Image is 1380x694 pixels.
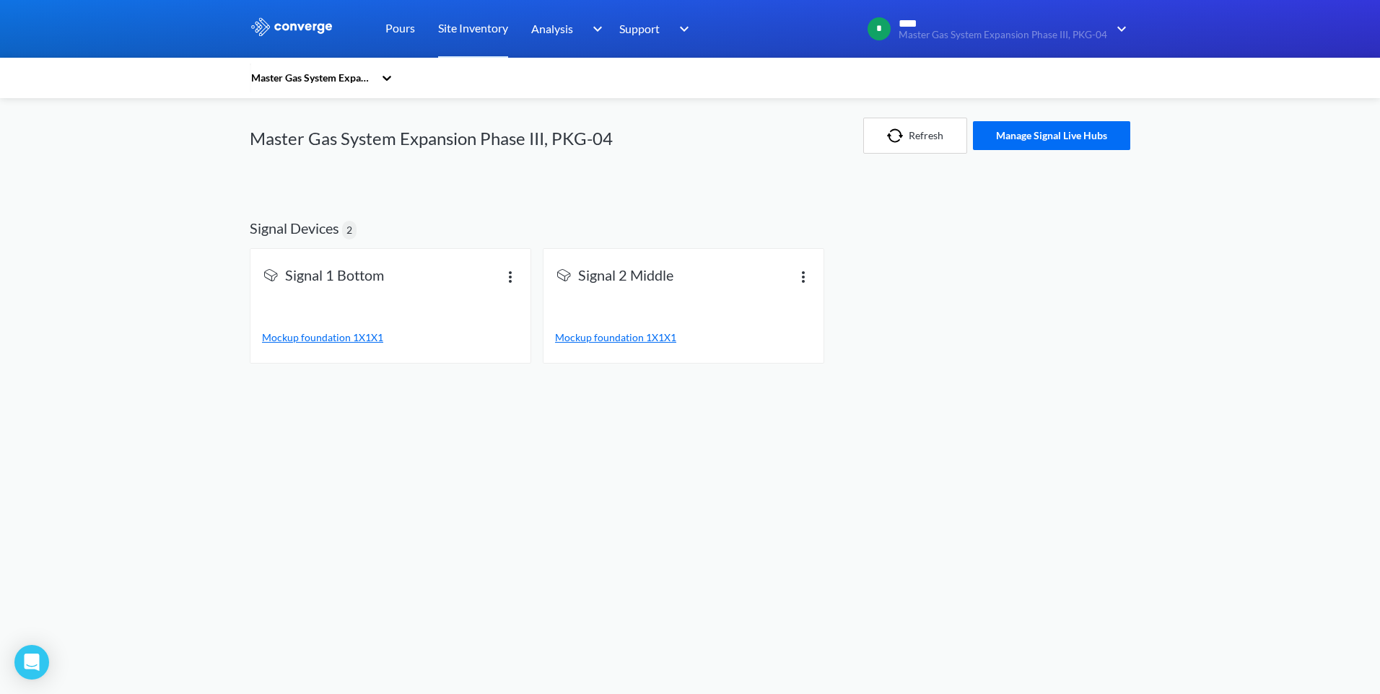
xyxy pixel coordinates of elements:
[555,266,572,284] img: signal-icon.svg
[578,266,673,286] span: Signal 2 Middle
[670,20,693,38] img: downArrow.svg
[795,268,812,285] img: more.svg
[555,331,676,343] span: Mockup foundation 1X1X1
[973,121,1130,150] button: Manage Signal Live Hubs
[285,266,384,286] span: Signal 1 Bottom
[619,19,660,38] span: Support
[1107,20,1130,38] img: downArrow.svg
[899,30,1107,40] span: Master Gas System Expansion Phase III, PKG-04
[250,17,333,36] img: logo_ewhite.svg
[250,127,613,150] h1: Master Gas System Expansion Phase III, PKG-04
[262,266,279,284] img: signal-icon.svg
[14,645,49,680] div: Open Intercom Messenger
[555,330,812,346] a: Mockup foundation 1X1X1
[887,128,909,143] img: icon-refresh.svg
[250,70,374,86] div: Master Gas System Expansion Phase III, PKG-04
[531,19,573,38] span: Analysis
[262,331,383,343] span: Mockup foundation 1X1X1
[583,20,606,38] img: downArrow.svg
[262,330,519,346] a: Mockup foundation 1X1X1
[250,219,339,237] h2: Signal Devices
[863,118,967,154] button: Refresh
[346,222,352,238] span: 2
[502,268,519,285] img: more.svg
